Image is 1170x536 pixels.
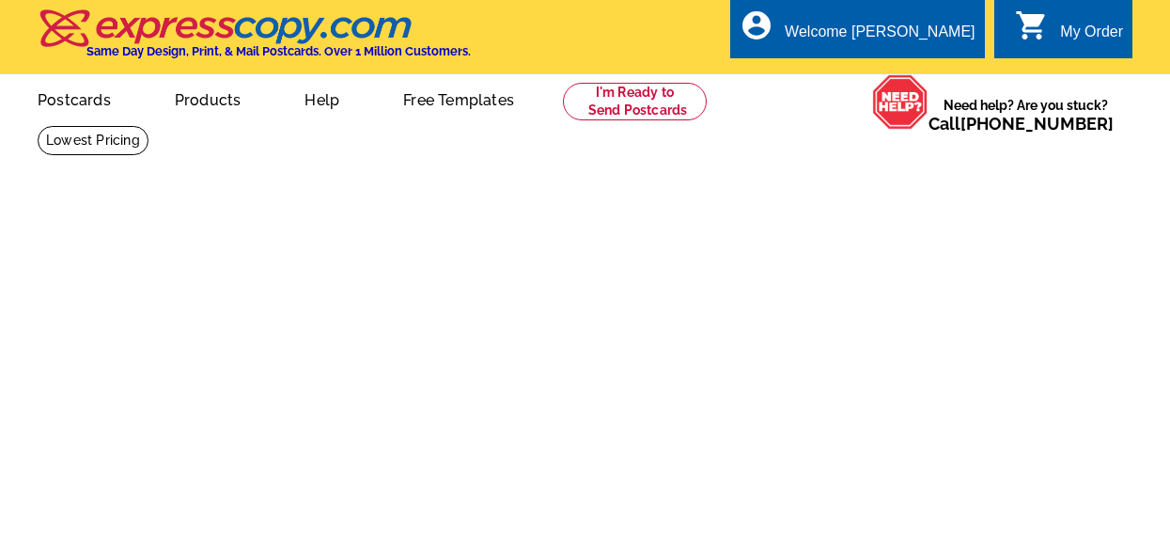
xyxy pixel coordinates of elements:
a: Free Templates [373,76,544,120]
a: shopping_cart My Order [1015,21,1123,44]
i: shopping_cart [1015,8,1049,42]
i: account_circle [740,8,773,42]
a: Products [145,76,272,120]
a: Same Day Design, Print, & Mail Postcards. Over 1 Million Customers. [38,23,471,58]
span: Call [928,114,1114,134]
a: [PHONE_NUMBER] [960,114,1114,134]
img: help [872,74,928,130]
div: Welcome [PERSON_NAME] [785,24,975,50]
a: Postcards [8,76,141,120]
div: My Order [1060,24,1123,50]
a: Help [274,76,369,120]
span: Need help? Are you stuck? [928,96,1123,134]
h4: Same Day Design, Print, & Mail Postcards. Over 1 Million Customers. [86,44,471,58]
